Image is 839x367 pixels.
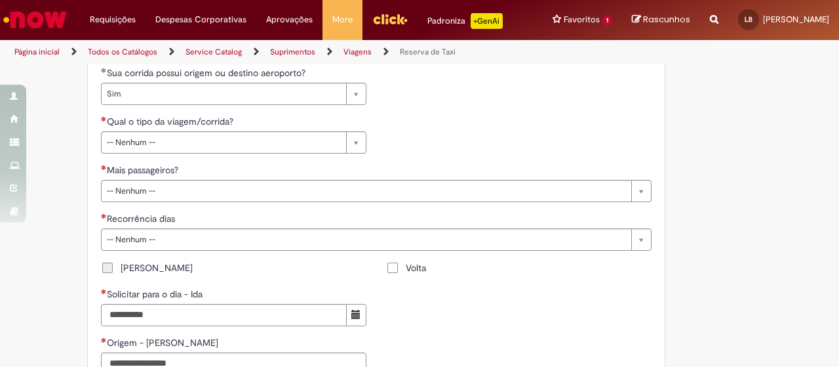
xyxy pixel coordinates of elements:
span: -- Nenhum -- [107,132,340,153]
ul: Trilhas de página [10,40,549,64]
span: -- Nenhum -- [107,181,625,202]
img: click_logo_yellow_360x200.png [372,9,408,29]
a: Reserva de Taxi [400,47,456,57]
input: Solicitar para o dia - Ida [101,304,347,326]
span: -- Nenhum -- [107,229,625,250]
span: Necessários [101,116,107,121]
span: Sua corrida possui origem ou destino aeroporto? [107,67,308,79]
span: Favoritos [564,13,600,26]
div: Padroniza [427,13,503,29]
span: Requisições [90,13,136,26]
span: Volta [406,261,426,274]
a: Suprimentos [270,47,315,57]
span: Necessários [101,165,107,170]
span: [PERSON_NAME] [763,14,829,25]
a: Service Catalog [185,47,242,57]
a: Todos os Catálogos [88,47,157,57]
span: Qual o tipo da viagem/corrida? [107,116,236,127]
span: More [332,13,353,26]
p: +GenAi [471,13,503,29]
span: Necessários [101,337,107,343]
span: LB [745,15,752,24]
span: Mais passageiros? [107,164,181,176]
span: Solicitar para o dia - Ida [107,288,205,300]
span: Obrigatório Preenchido [101,68,107,73]
span: Origem - [PERSON_NAME] [107,337,221,349]
span: Necessários [101,289,107,294]
span: Aprovações [266,13,313,26]
a: Página inicial [14,47,60,57]
span: 1 [602,15,612,26]
a: Rascunhos [632,14,690,26]
span: Sim [107,83,340,104]
span: Necessários [101,213,107,219]
button: Mostrar calendário para Solicitar para o dia - Ida [346,304,366,326]
span: Despesas Corporativas [155,13,246,26]
span: Recorrência dias [107,213,178,225]
img: ServiceNow [1,7,69,33]
span: [PERSON_NAME] [121,261,193,274]
span: Rascunhos [643,13,690,26]
a: Viagens [343,47,372,57]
